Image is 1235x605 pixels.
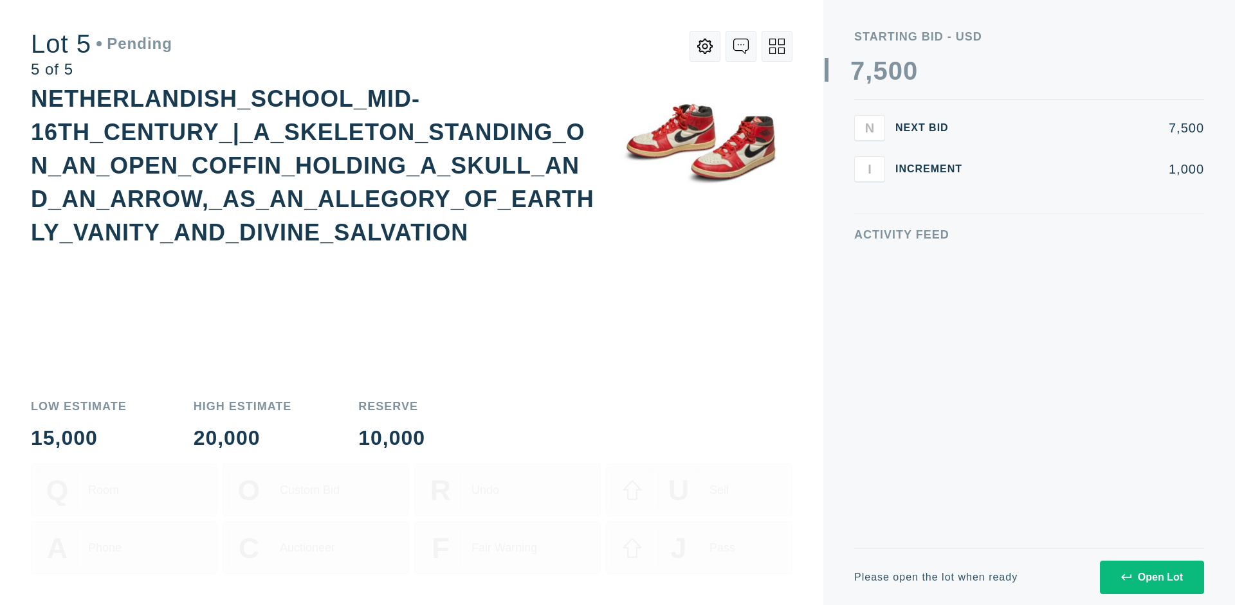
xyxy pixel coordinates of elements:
div: Open Lot [1121,572,1183,583]
div: 7 [850,58,865,84]
span: N [865,120,874,135]
div: Please open the lot when ready [854,572,1018,582]
button: N [854,115,885,141]
div: 5 of 5 [31,62,172,77]
div: 20,000 [194,428,292,448]
div: Low Estimate [31,401,127,412]
div: Next Bid [895,123,973,133]
div: 1,000 [983,163,1204,176]
div: 7,500 [983,122,1204,134]
div: Activity Feed [854,229,1204,240]
div: Pending [96,36,172,51]
div: 0 [903,58,918,84]
div: 10,000 [358,428,425,448]
button: Open Lot [1100,561,1204,594]
div: Starting Bid - USD [854,31,1204,42]
div: 5 [873,58,888,84]
div: 15,000 [31,428,127,448]
div: , [865,58,873,315]
div: High Estimate [194,401,292,412]
div: NETHERLANDISH_SCHOOL_MID-16TH_CENTURY_|_A_SKELETON_STANDING_ON_AN_OPEN_COFFIN_HOLDING_A_SKULL_AND... [31,86,594,246]
div: Increment [895,164,973,174]
div: Lot 5 [31,31,172,57]
div: Reserve [358,401,425,412]
button: I [854,156,885,182]
span: I [868,161,872,176]
div: 0 [888,58,903,84]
